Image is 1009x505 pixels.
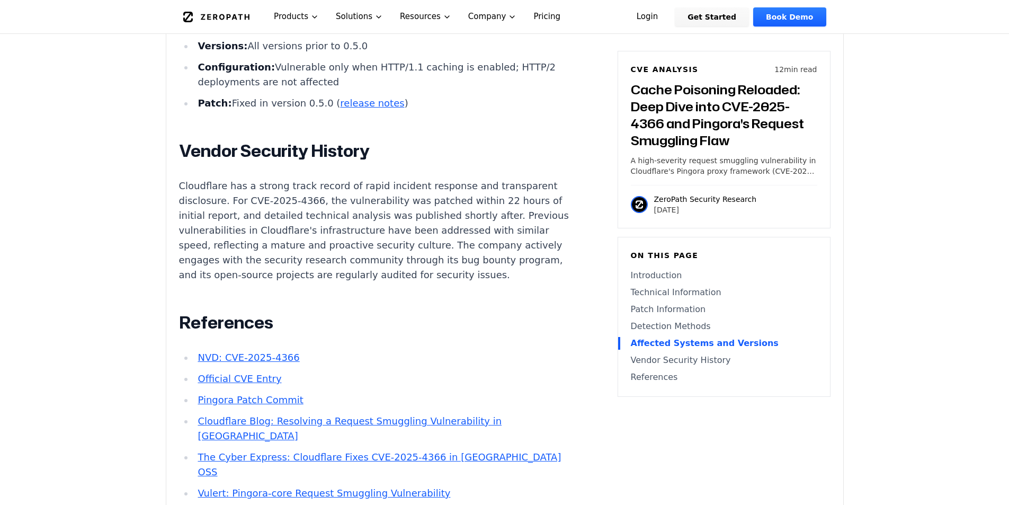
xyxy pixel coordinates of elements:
a: Book Demo [753,7,826,26]
li: All versions prior to 0.5.0 [194,39,573,54]
li: Fixed in version 0.5.0 ( ) [194,96,573,111]
p: A high-severity request smuggling vulnerability in Cloudflare's Pingora proxy framework (CVE-2025... [631,155,817,176]
a: release notes [340,98,404,109]
a: Detection Methods [631,320,817,333]
img: ZeroPath Security Research [631,196,648,213]
strong: Configuration: [198,61,275,73]
p: ZeroPath Security Research [654,194,757,205]
strong: Patch: [198,98,231,109]
a: Affected Systems and Versions [631,337,817,350]
a: Technical Information [631,286,817,299]
p: Cloudflare has a strong track record of rapid incident response and transparent disclosure. For C... [179,179,573,282]
a: Official CVE Entry [198,373,281,384]
h2: Vendor Security History [179,140,573,162]
a: Introduction [631,269,817,282]
p: [DATE] [654,205,757,215]
a: Vulert: Pingora-core Request Smuggling Vulnerability [198,488,450,499]
a: The Cyber Express: Cloudflare Fixes CVE-2025-4366 in [GEOGRAPHIC_DATA] OSS [198,451,561,477]
a: Login [624,7,671,26]
a: Pingora Patch Commit [198,394,303,405]
p: 12 min read [774,64,817,75]
a: References [631,371,817,384]
strong: Versions: [198,40,247,51]
li: Vulnerable only when HTTP/1.1 caching is enabled; HTTP/2 deployments are not affected [194,60,573,90]
h3: Cache Poisoning Reloaded: Deep Dive into CVE-2025-4366 and Pingora's Request Smuggling Flaw [631,81,817,149]
h6: CVE Analysis [631,64,699,75]
a: Cloudflare Blog: Resolving a Request Smuggling Vulnerability in [GEOGRAPHIC_DATA] [198,415,502,441]
h6: On this page [631,250,817,261]
a: Get Started [675,7,749,26]
a: Patch Information [631,303,817,316]
a: Vendor Security History [631,354,817,367]
a: NVD: CVE-2025-4366 [198,352,299,363]
h2: References [179,312,573,333]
